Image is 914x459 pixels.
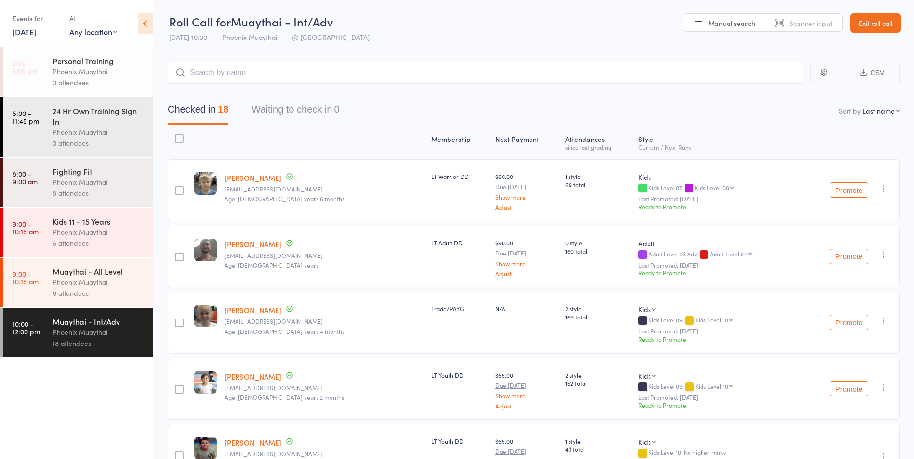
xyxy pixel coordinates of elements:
a: [DATE] [13,26,36,37]
button: Promote [830,182,868,198]
span: Age: [DEMOGRAPHIC_DATA] years [225,261,318,269]
time: 9:00 - 10:15 am [13,220,39,235]
a: [PERSON_NAME] [225,239,281,249]
small: Last Promoted: [DATE] [638,328,796,334]
span: Manual search [708,18,755,28]
div: LT Youth DD [431,371,488,379]
div: Ready to Promote [638,335,796,343]
div: Atten­dances [561,129,635,155]
img: image1723436391.png [194,305,217,327]
div: Ready to Promote [638,401,796,409]
a: 10:00 -12:00 pmMuaythai - Int/AdvPhoenix Muaythai18 attendees [3,308,153,357]
small: Last Promoted: [DATE] [638,195,796,202]
span: @ [GEOGRAPHIC_DATA] [292,32,370,42]
span: 43 total [565,445,631,453]
div: At [69,11,117,26]
a: Exit roll call [850,13,901,33]
span: 160 total [565,247,631,255]
span: [DATE] 10:00 [169,32,207,42]
span: 169 total [565,313,631,321]
small: Due [DATE] [495,448,557,455]
div: Muaythai - Int/Adv [53,316,145,327]
div: Kids Level 10 [695,317,728,323]
div: Any location [69,26,117,37]
a: Adjust [495,403,557,409]
a: 8:00 -9:00 amFighting FitPhoenix Muaythai8 attendees [3,158,153,207]
div: Kids Level 09 [638,383,796,391]
div: Adult Level 03 Adv [638,251,796,259]
time: 10:00 - 12:00 pm [13,320,40,335]
img: image1722745154.png [194,239,217,261]
div: Ready to Promote [638,203,796,211]
time: 2:00 - 3:00 am [13,59,37,75]
small: Due [DATE] [495,250,557,256]
div: 8 attendees [53,188,145,199]
button: CSV [845,63,900,83]
small: Due [DATE] [495,382,557,389]
div: Trade/PAYG [431,305,488,313]
div: since last grading [565,144,631,150]
div: Kids [638,371,651,381]
a: Show more [495,393,557,399]
a: [PERSON_NAME] [225,173,281,183]
div: Kids Level 09 [638,317,796,325]
span: Age: [DEMOGRAPHIC_DATA] years 2 months [225,393,344,401]
small: kimrofe@hotmail.com [225,450,423,457]
div: Kids 11 - 15 Years [53,216,145,227]
img: image1722653237.png [194,172,217,195]
div: Kids [638,172,796,182]
div: Events for [13,11,60,26]
div: Kids [638,305,651,314]
div: Muaythai - All Level [53,266,145,277]
small: Last Promoted: [DATE] [638,394,796,401]
div: 0 [334,104,339,115]
div: Fighting Fit [53,166,145,177]
div: Personal Training [53,55,145,66]
div: 0 attendees [53,77,145,88]
span: No higher ranks [684,448,726,456]
button: Promote [830,381,868,396]
div: $90.00 [495,239,557,277]
span: 152 total [565,379,631,387]
div: 18 attendees [53,338,145,349]
span: Phoenix Muaythai [222,32,277,42]
small: bcaunt@gmail.com [225,318,423,325]
div: Kids Level 07 [638,184,796,192]
a: Adjust [495,204,557,210]
div: Last name [862,106,895,115]
a: 9:00 -10:15 amKids 11 - 15 YearsPhoenix Muaythai6 attendees [3,208,153,257]
div: 6 attendees [53,288,145,299]
div: Phoenix Muaythai [53,327,145,338]
span: 0 style [565,239,631,247]
span: 2 style [565,305,631,313]
time: 5:00 - 11:45 pm [13,109,39,125]
span: Age: [DEMOGRAPHIC_DATA] years 4 months [225,327,344,335]
small: kimrofe@hotmail.com [225,384,423,391]
div: $65.00 [495,371,557,409]
a: [PERSON_NAME] [225,305,281,315]
span: Scanner input [789,18,833,28]
div: Phoenix Muaythai [53,227,145,238]
a: 2:00 -3:00 amPersonal TrainingPhoenix Muaythai0 attendees [3,47,153,96]
button: Promote [830,249,868,264]
a: Show more [495,194,557,200]
div: Adult [638,239,796,248]
div: Next Payment [491,129,561,155]
div: Adult Level 04 [710,251,747,257]
a: Adjust [495,270,557,277]
time: 8:00 - 9:00 am [13,170,38,185]
div: LT Adult DD [431,239,488,247]
div: Phoenix Muaythai [53,277,145,288]
time: 9:00 - 10:15 am [13,270,39,285]
div: Style [635,129,800,155]
div: 18 [218,104,228,115]
span: 1 style [565,172,631,180]
button: Promote [830,315,868,330]
div: LT Warrior DD [431,172,488,180]
div: Kids Level 08 [695,184,729,191]
a: 5:00 -11:45 pm24 Hr Own Training Sign InPhoenix Muaythai0 attendees [3,97,153,157]
div: Kids [638,437,651,446]
div: 24 Hr Own Training Sign In [53,105,145,127]
small: davidbell897@gmail.com [225,252,423,259]
img: image1722659721.png [194,371,217,394]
